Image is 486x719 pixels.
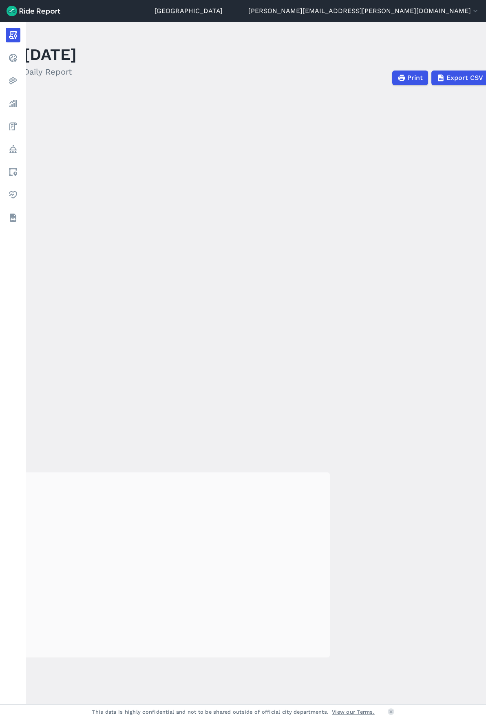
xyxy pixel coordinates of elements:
a: Report [6,28,20,42]
button: Print [392,71,428,85]
a: Datasets [6,210,20,225]
div: loading [24,472,330,657]
img: Ride Report [7,6,60,16]
a: Policy [6,142,20,157]
button: [PERSON_NAME][EMAIL_ADDRESS][PERSON_NAME][DOMAIN_NAME] [248,6,479,16]
h2: Daily Report [24,66,77,78]
span: Export CSV [446,73,483,83]
a: Heatmaps [6,73,20,88]
a: Realtime [6,51,20,65]
a: Areas [6,165,20,179]
a: Health [6,187,20,202]
span: Print [407,73,423,83]
a: Fees [6,119,20,134]
a: Analyze [6,96,20,111]
a: [GEOGRAPHIC_DATA] [155,6,223,16]
a: View our Terms. [332,708,375,716]
h1: [DATE] [24,43,77,66]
